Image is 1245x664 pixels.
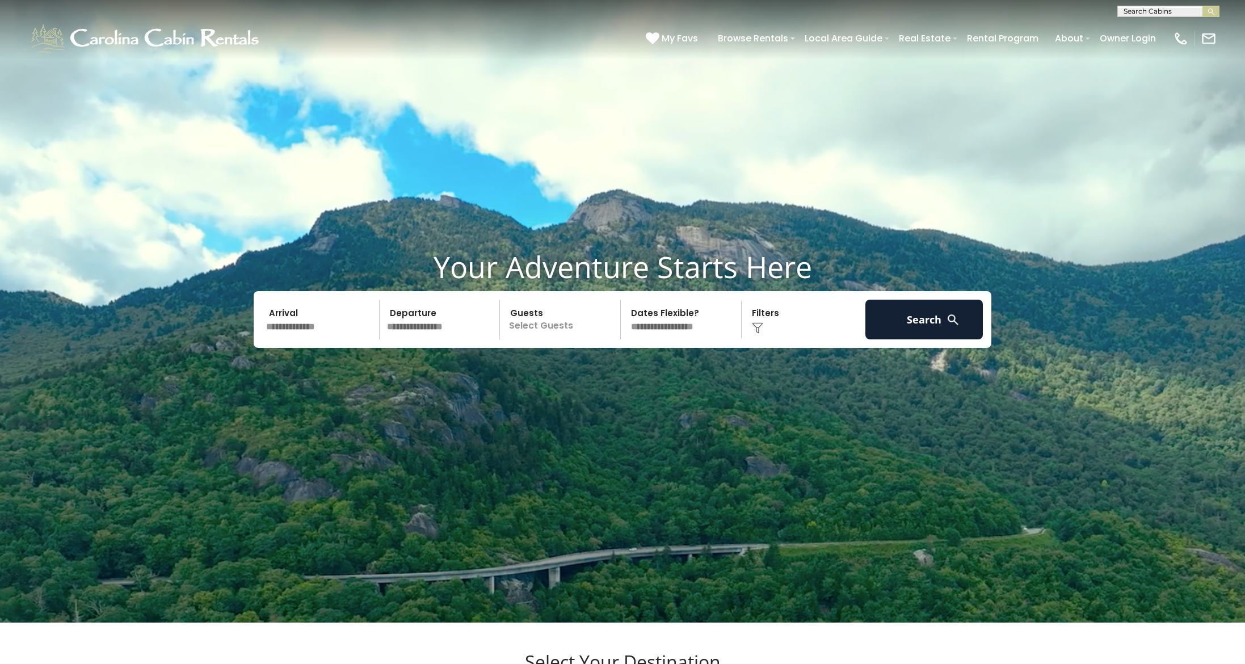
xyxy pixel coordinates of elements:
[646,31,701,46] a: My Favs
[503,300,620,339] p: Select Guests
[28,22,264,56] img: White-1-1-2.png
[1094,28,1162,48] a: Owner Login
[712,28,794,48] a: Browse Rentals
[662,31,698,45] span: My Favs
[1201,31,1217,47] img: mail-regular-white.png
[9,249,1236,284] h1: Your Adventure Starts Here
[1049,28,1089,48] a: About
[865,300,983,339] button: Search
[1173,31,1189,47] img: phone-regular-white.png
[961,28,1044,48] a: Rental Program
[893,28,956,48] a: Real Estate
[799,28,888,48] a: Local Area Guide
[752,322,763,334] img: filter--v1.png
[946,313,960,327] img: search-regular-white.png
